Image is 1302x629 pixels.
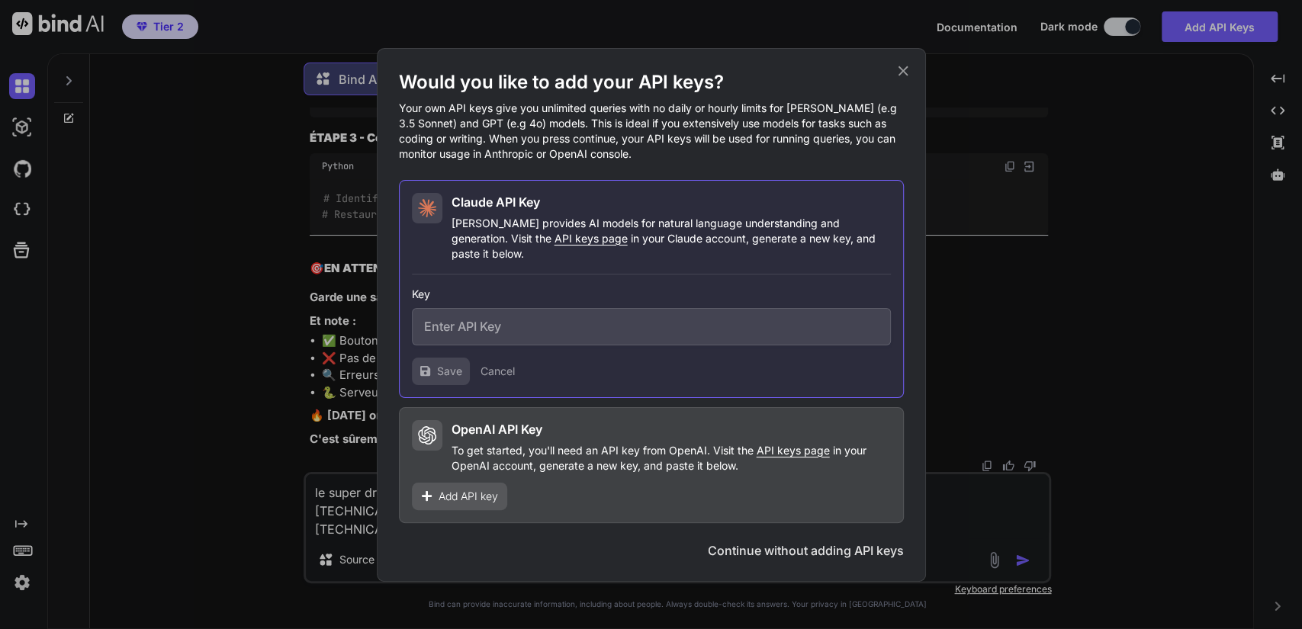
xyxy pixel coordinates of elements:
span: Add API key [439,489,498,504]
p: Your own API keys give you unlimited queries with no daily or hourly limits for [PERSON_NAME] (e.... [399,101,904,162]
h2: Claude API Key [452,193,540,211]
span: Save [437,364,462,379]
span: API keys page [757,444,830,457]
p: To get started, you'll need an API key from OpenAI. Visit the in your OpenAI account, generate a ... [452,443,891,473]
span: API keys page [555,232,628,245]
button: Save [412,358,470,385]
button: Cancel [481,364,515,379]
p: [PERSON_NAME] provides AI models for natural language understanding and generation. Visit the in ... [452,216,891,262]
input: Enter API Key [412,308,891,345]
h2: OpenAI API Key [452,420,542,438]
h1: Would you like to add your API keys? [399,70,904,95]
h3: Key [412,287,891,302]
button: Continue without adding API keys [708,541,904,560]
